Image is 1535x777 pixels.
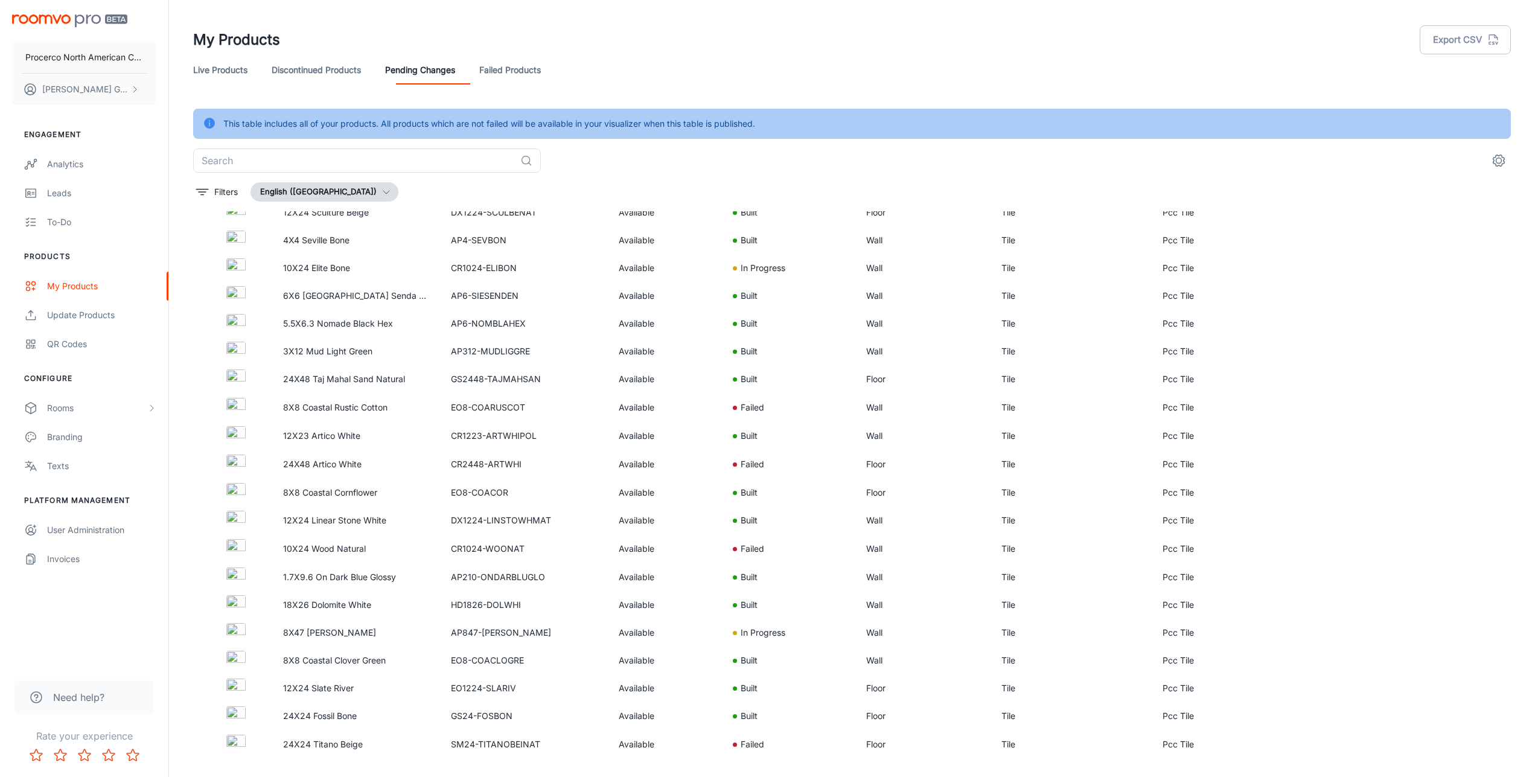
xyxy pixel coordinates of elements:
p: [PERSON_NAME] Gloce [42,83,127,96]
td: Available [609,450,723,479]
p: Built [741,654,758,667]
div: QR Codes [47,337,156,351]
td: Pcc Tile [1153,507,1247,534]
td: Available [609,702,723,730]
p: Built [741,317,758,330]
p: 10X24 Wood Natural [283,542,432,555]
p: 8X8 Coastal Rustic Cotton [283,401,432,414]
td: Tile [992,479,1153,507]
td: EO8-COACLOGRE [441,647,609,674]
td: Tile [992,702,1153,730]
td: Floor [857,730,992,759]
td: AP6-SIESENDEN [441,282,609,310]
td: Available [609,226,723,254]
td: Wall [857,393,992,422]
td: Tile [992,591,1153,619]
p: Built [741,514,758,527]
button: filter [193,182,241,202]
td: Tile [992,199,1153,226]
td: Wall [857,282,992,310]
p: 12X24 Linear Stone White [283,514,432,527]
button: English ([GEOGRAPHIC_DATA]) [251,182,398,202]
td: Tile [992,534,1153,563]
p: Built [741,289,758,302]
td: Tile [992,563,1153,591]
td: Available [609,393,723,422]
td: EO1224-SLARIV [441,674,609,702]
td: SM24-TITANOBEINAT [441,730,609,759]
p: Built [741,709,758,723]
p: Failed [741,738,764,751]
div: Leads [47,187,156,200]
td: AP312-MUDLIGGRE [441,337,609,365]
td: CR1223-ARTWHIPOL [441,422,609,450]
p: 5.5X6.3 Nomade Black Hex [283,317,432,330]
td: DX1224-SCULBENAT [441,199,609,226]
div: Branding [47,430,156,444]
p: 8X8 Coastal Cornflower [283,486,432,499]
td: Available [609,365,723,393]
td: Pcc Tile [1153,337,1247,365]
td: Tile [992,674,1153,702]
td: Tile [992,226,1153,254]
div: Update Products [47,309,156,322]
td: Floor [857,199,992,226]
td: Available [609,479,723,507]
button: [PERSON_NAME] Gloce [12,74,156,105]
td: Tile [992,282,1153,310]
a: Failed Products [479,56,541,85]
td: Tile [992,450,1153,479]
input: Search [193,149,515,173]
td: AP6-NOMBLAHEX [441,310,609,337]
p: Built [741,373,758,386]
td: Floor [857,365,992,393]
td: AP4-SEVBON [441,226,609,254]
div: Texts [47,459,156,473]
p: In Progress [741,261,785,275]
td: Tile [992,254,1153,282]
a: Pending Changes [385,56,455,85]
td: Wall [857,310,992,337]
p: In Progress [741,626,785,639]
p: Built [741,598,758,612]
td: CR2448-ARTWHI [441,450,609,479]
td: Tile [992,507,1153,534]
td: Pcc Tile [1153,619,1247,647]
td: Available [609,254,723,282]
p: Built [741,682,758,695]
div: Rooms [47,401,147,415]
td: Pcc Tile [1153,591,1247,619]
td: Pcc Tile [1153,422,1247,450]
td: Pcc Tile [1153,282,1247,310]
div: My Products [47,280,156,293]
p: 12X24 Slate River [283,682,432,695]
p: 1.7X9.6 On Dark Blue Glossy [283,571,432,584]
td: GS24-FOSBON [441,702,609,730]
button: Rate 4 star [97,743,121,767]
td: Pcc Tile [1153,365,1247,393]
td: EO8-COACOR [441,479,609,507]
img: Roomvo PRO Beta [12,14,127,27]
td: Pcc Tile [1153,563,1247,591]
td: Wall [857,337,992,365]
td: Available [609,730,723,759]
td: Pcc Tile [1153,534,1247,563]
button: Procerco North American Corporation [12,42,156,73]
div: This table includes all of your products. All products which are not failed will be available in ... [223,112,755,135]
button: Export CSV [1420,25,1511,54]
td: Wall [857,647,992,674]
td: Tile [992,337,1153,365]
span: Need help? [53,690,104,705]
td: Tile [992,619,1153,647]
td: Available [609,282,723,310]
td: Wall [857,507,992,534]
a: Live Products [193,56,247,85]
p: 8X47 [PERSON_NAME] [283,626,432,639]
td: Wall [857,422,992,450]
p: Built [741,345,758,358]
p: 10X24 Elite Bone [283,261,432,275]
td: Tile [992,730,1153,759]
td: Pcc Tile [1153,730,1247,759]
td: Floor [857,479,992,507]
td: Pcc Tile [1153,226,1247,254]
